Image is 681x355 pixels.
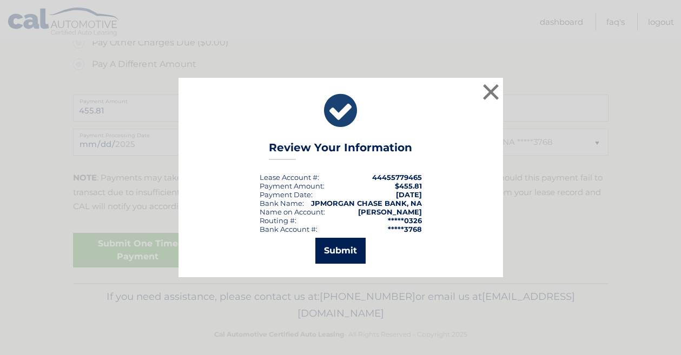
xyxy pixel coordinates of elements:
[260,199,304,207] div: Bank Name:
[372,173,422,182] strong: 44455779465
[260,216,296,225] div: Routing #:
[260,190,313,199] div: :
[311,199,422,207] strong: JPMORGAN CHASE BANK, NA
[260,225,318,233] div: Bank Account #:
[260,173,319,182] div: Lease Account #:
[480,81,502,103] button: ×
[260,207,325,216] div: Name on Account:
[395,182,422,190] span: $455.81
[260,190,311,199] span: Payment Date
[269,141,412,160] h3: Review Your Information
[260,182,325,190] div: Payment Amount:
[315,238,366,264] button: Submit
[358,207,422,216] strong: [PERSON_NAME]
[396,190,422,199] span: [DATE]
